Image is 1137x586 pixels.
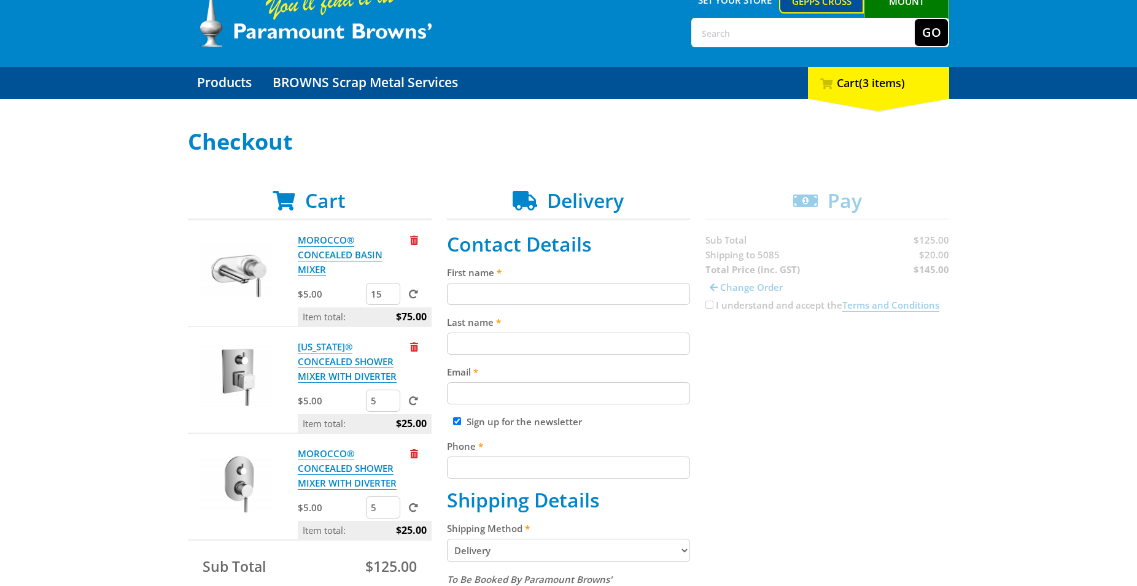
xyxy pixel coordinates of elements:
[200,446,273,520] img: MOROCCO® CONCEALED SHOWER MIXER WITH DIVERTER
[447,439,691,453] label: Phone
[263,67,467,99] a: Go to the BROWNS Scrap Metal Services page
[396,414,427,433] span: $25.00
[447,488,691,512] h2: Shipping Details
[859,75,905,90] span: (3 items)
[298,447,397,490] a: MOROCCO® CONCEALED SHOWER MIXER WITH DIVERTER
[447,539,691,562] select: Please select a shipping method.
[200,339,273,413] img: MONTANA® CONCEALED SHOWER MIXER WITH DIVERTER
[298,521,432,539] p: Item total:
[298,393,363,408] p: $5.00
[447,233,691,256] h2: Contact Details
[447,265,691,280] label: First name
[298,307,432,326] p: Item total:
[200,233,273,306] img: MOROCCO® CONCEALED BASIN MIXER
[305,187,346,214] span: Cart
[693,19,915,46] input: Search
[808,67,949,99] div: Cart
[447,283,691,305] input: Please enter your first name.
[467,415,582,428] label: Sign up for the newsletter
[188,129,949,154] h1: Checkout
[447,364,691,379] label: Email
[447,315,691,330] label: Last name
[410,234,418,246] a: Remove from cart
[298,414,432,433] p: Item total:
[447,382,691,404] input: Please enter your email address.
[298,500,363,515] p: $5.00
[298,234,382,276] a: MOROCCO® CONCEALED BASIN MIXER
[410,447,418,460] a: Remove from cart
[396,521,427,539] span: $25.00
[298,341,397,383] a: [US_STATE]® CONCEALED SHOWER MIXER WITH DIVERTER
[447,333,691,355] input: Please enter your last name.
[365,557,417,576] span: $125.00
[188,67,261,99] a: Go to the Products page
[547,187,624,214] span: Delivery
[447,457,691,479] input: Please enter your telephone number.
[915,19,948,46] button: Go
[396,307,427,326] span: $75.00
[298,287,363,301] p: $5.00
[203,557,266,576] span: Sub Total
[447,573,612,585] em: To Be Booked By Paramount Browns'
[410,341,418,353] a: Remove from cart
[447,521,691,536] label: Shipping Method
